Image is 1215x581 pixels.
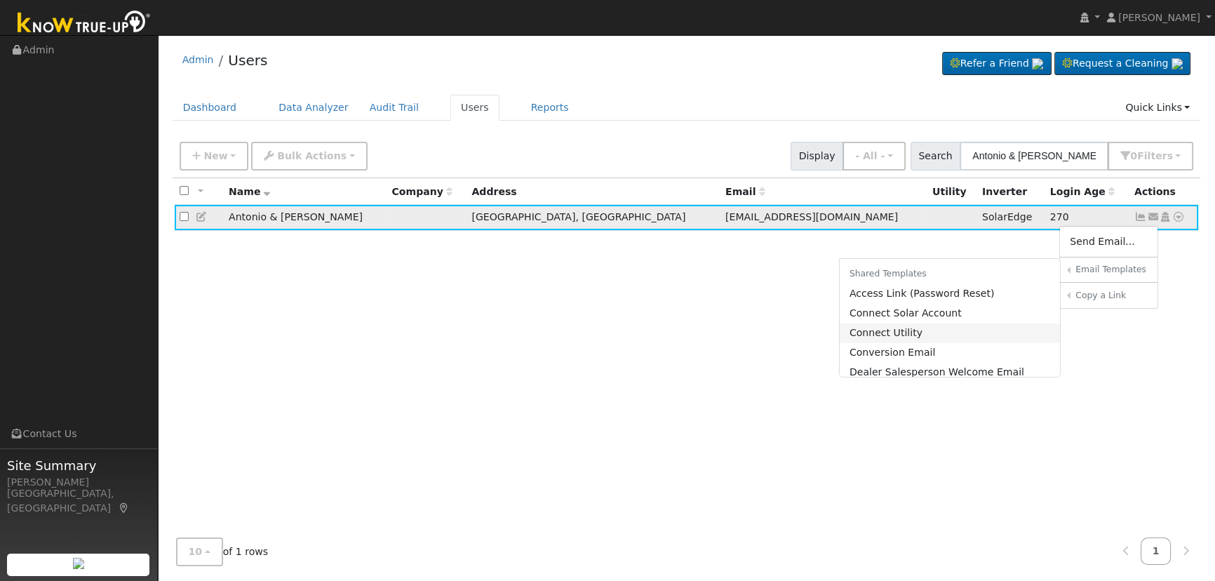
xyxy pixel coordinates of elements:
[224,205,387,231] td: Antonio & [PERSON_NAME]
[1141,537,1172,565] a: 1
[228,52,267,69] a: Users
[268,95,359,121] a: Data Analyzer
[1134,185,1193,199] div: Actions
[466,205,720,231] td: [GEOGRAPHIC_DATA], [GEOGRAPHIC_DATA]
[229,186,270,197] span: Name
[176,537,223,566] button: 10
[840,304,1061,323] a: Connect Solar Account
[1172,58,1183,69] img: retrieve
[725,211,898,222] span: [EMAIL_ADDRESS][DOMAIN_NAME]
[1172,210,1185,225] a: Other actions
[1147,210,1160,225] a: eneida51@aol.com
[791,142,843,171] span: Display
[391,186,452,197] span: Company name
[1032,58,1043,69] img: retrieve
[1060,232,1157,251] a: Send Email...
[911,142,960,171] span: Search
[1070,262,1157,278] a: Email Templates
[1075,290,1148,301] h6: Copy a Link
[1137,150,1173,161] span: Filter
[1115,95,1200,121] a: Quick Links
[932,185,972,199] div: Utility
[1167,150,1172,161] span: s
[7,456,150,475] span: Site Summary
[1070,288,1157,303] a: Copy a Link
[942,52,1052,76] a: Refer a Friend
[1050,211,1069,222] span: 12/01/2024 3:13:24 PM
[7,475,150,490] div: [PERSON_NAME]
[203,150,227,161] span: New
[960,142,1108,171] input: Search
[180,142,249,171] button: New
[277,150,347,161] span: Bulk Actions
[7,486,150,516] div: [GEOGRAPHIC_DATA], [GEOGRAPHIC_DATA]
[73,558,84,569] img: retrieve
[1118,12,1200,23] span: [PERSON_NAME]
[840,264,1061,284] h6: Shared Templates
[11,8,158,39] img: Know True-Up
[982,211,1032,222] span: SolarEdge
[840,283,1061,303] a: Access Link (Password Reset)
[189,546,203,557] span: 10
[725,186,765,197] span: Email
[840,363,1061,382] a: Dealer Salesperson Welcome Email
[1159,211,1172,222] a: Login As
[843,142,906,171] button: - All -
[173,95,248,121] a: Dashboard
[1134,211,1147,222] a: Show Graph
[840,323,1061,343] a: Connect Utility
[840,343,1061,363] a: Conversion Email
[982,185,1040,199] div: Inverter
[521,95,579,121] a: Reports
[1054,52,1190,76] a: Request a Cleaning
[182,54,214,65] a: Admin
[359,95,429,121] a: Audit Trail
[176,537,269,566] span: of 1 rows
[251,142,367,171] button: Bulk Actions
[1075,265,1148,275] h6: Email Templates
[471,185,716,199] div: Address
[118,502,130,514] a: Map
[450,95,499,121] a: Users
[1108,142,1193,171] button: 0Filters
[196,211,208,222] a: Edit User
[1050,186,1115,197] span: Days since last login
